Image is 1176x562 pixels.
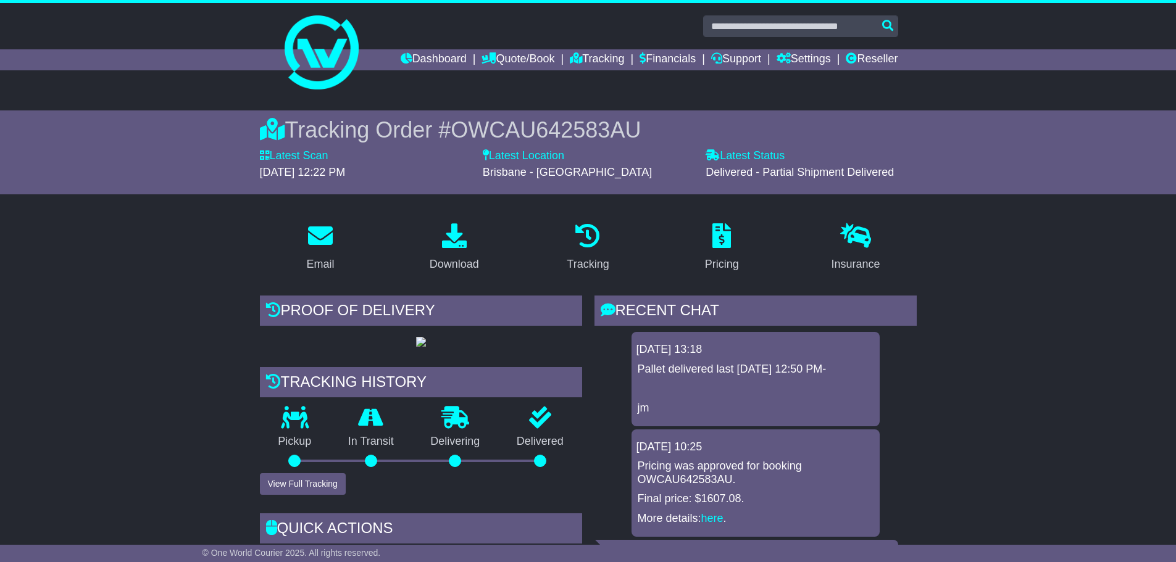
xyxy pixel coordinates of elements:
p: Pickup [260,435,330,448]
a: Tracking [559,219,617,277]
a: Pricing [697,219,747,277]
a: Settings [777,49,831,70]
span: Brisbane - [GEOGRAPHIC_DATA] [483,166,652,178]
div: Tracking history [260,367,582,400]
p: jm [638,402,874,415]
a: Dashboard [401,49,467,70]
span: [DATE] 12:22 PM [260,166,346,178]
a: Tracking [570,49,624,70]
p: Delivering [412,435,499,448]
a: Financials [640,49,696,70]
img: GetPodImage [416,337,426,347]
div: Quick Actions [260,513,582,547]
span: Delivered - Partial Shipment Delivered [706,166,894,178]
label: Latest Status [706,149,785,163]
label: Latest Location [483,149,564,163]
div: Proof of Delivery [260,295,582,329]
a: Quote/Book [482,49,554,70]
p: Pallet delivered last [DATE] 12:50 PM- [638,363,874,376]
div: RECENT CHAT [594,295,917,329]
a: Email [298,219,342,277]
p: Delivered [498,435,582,448]
p: More details: . [638,512,874,526]
div: Download [430,256,479,273]
p: Final price: $1607.08. [638,492,874,506]
a: here [701,512,724,524]
button: View Full Tracking [260,473,346,495]
span: OWCAU642583AU [451,117,641,143]
label: Latest Scan [260,149,328,163]
a: Reseller [846,49,898,70]
span: © One World Courier 2025. All rights reserved. [202,548,381,558]
div: Tracking Order # [260,117,917,143]
p: In Transit [330,435,412,448]
div: Pricing [705,256,739,273]
p: Pricing was approved for booking OWCAU642583AU. [638,460,874,486]
div: Insurance [832,256,880,273]
div: Email [306,256,334,273]
a: Support [711,49,761,70]
a: Download [422,219,487,277]
div: [DATE] 10:25 [636,440,875,454]
a: Insurance [824,219,888,277]
div: Tracking [567,256,609,273]
div: [DATE] 13:18 [636,343,875,357]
